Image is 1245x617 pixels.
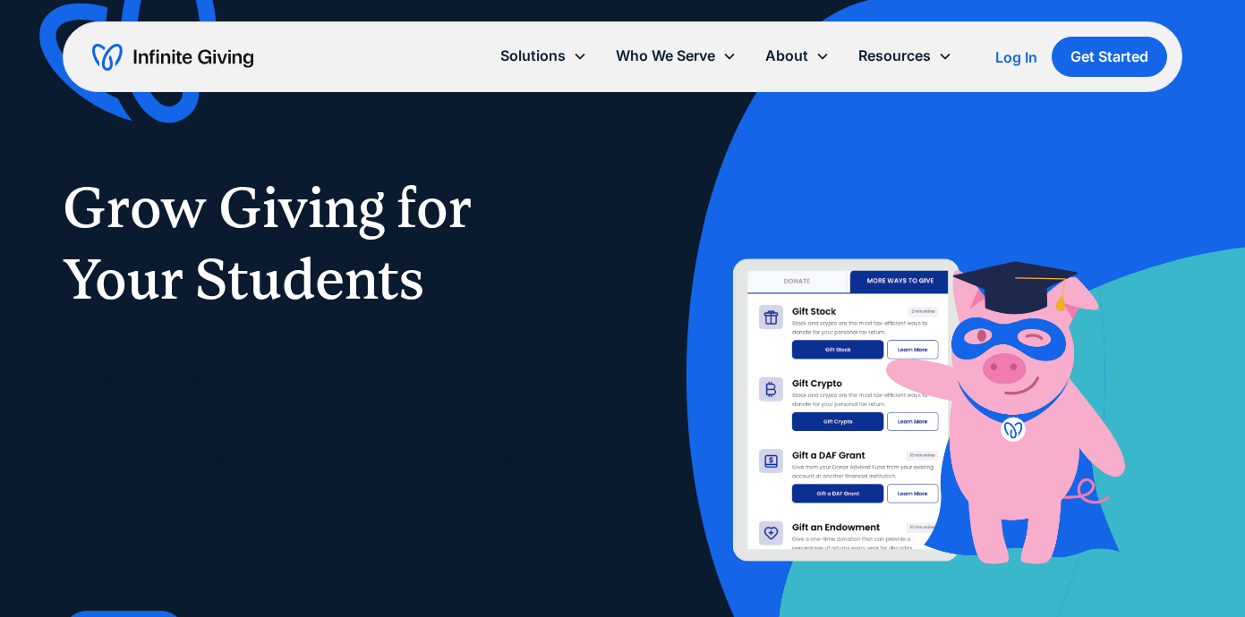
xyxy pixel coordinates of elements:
[995,50,1037,64] div: Log In
[765,44,808,68] div: About
[675,246,1166,585] img: nonprofit donation platform for faith-based organizations and ministries
[995,46,1037,68] a: Log In
[63,172,587,315] h1: Grow Giving for Your Students
[63,336,587,582] p: As a nonprofit education leader, you need a trusted financial partner who understands the unique ...
[858,44,931,68] div: Resources
[1052,37,1167,77] a: Get Started
[63,531,565,578] strong: Build a stronger financial foundation to support your educational mission and achieve your full p...
[616,44,715,68] div: Who We Serve
[500,44,566,68] div: Solutions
